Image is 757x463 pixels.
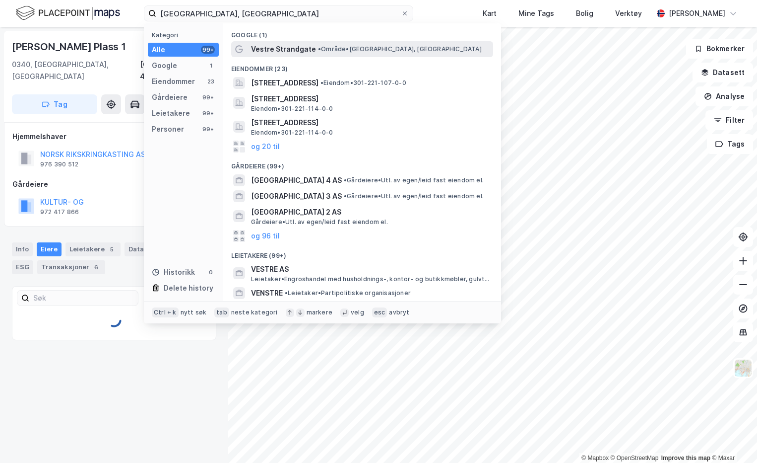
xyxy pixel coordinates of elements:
[40,208,79,216] div: 972 417 866
[156,6,401,21] input: Søk på adresse, matrikkel, gårdeiere, leietakere eller personer
[107,244,117,254] div: 5
[207,62,215,70] div: 1
[251,43,316,55] span: Vestre Strandgate
[201,125,215,133] div: 99+
[251,206,489,218] span: [GEOGRAPHIC_DATA] 2 AS
[251,287,283,299] span: VENSTRE
[251,263,489,275] span: VESTRE AS
[320,79,406,87] span: Eiendom • 301-221-107-0-0
[251,129,333,137] span: Eiendom • 301-221-114-0-0
[12,178,216,190] div: Gårdeiere
[251,93,489,105] span: [STREET_ADDRESS]
[285,289,411,297] span: Leietaker • Partipolitiske organisasjoner
[344,192,484,200] span: Gårdeiere • Utl. av egen/leid fast eiendom el.
[152,91,188,103] div: Gårdeiere
[707,415,757,463] div: Kontrollprogram for chat
[207,77,215,85] div: 23
[152,266,195,278] div: Historikk
[344,176,347,184] span: •
[734,359,753,378] img: Z
[201,93,215,101] div: 99+
[152,31,219,39] div: Kategori
[223,57,501,75] div: Eiendommer (23)
[686,39,753,59] button: Bokmerker
[152,60,177,72] div: Google
[152,123,184,135] div: Personer
[152,107,190,119] div: Leietakere
[372,308,387,317] div: esc
[611,455,659,462] a: OpenStreetMap
[483,7,497,19] div: Kart
[285,289,288,297] span: •
[140,59,216,82] div: [GEOGRAPHIC_DATA], 46/107
[693,63,753,82] button: Datasett
[707,415,757,463] iframe: Chat Widget
[29,291,138,306] input: Søk
[12,39,128,55] div: [PERSON_NAME] Plass 1
[344,176,484,184] span: Gårdeiere • Utl. av egen/leid fast eiendom el.
[320,79,323,86] span: •
[661,455,710,462] a: Improve this map
[389,309,409,316] div: avbryt
[615,7,642,19] div: Verktøy
[344,192,347,200] span: •
[12,260,33,274] div: ESG
[125,242,174,256] div: Datasett
[351,309,364,316] div: velg
[37,242,62,256] div: Eiere
[251,275,491,283] span: Leietaker • Engroshandel med husholdnings-, kontor- og butikkmøbler, gulvtepper og belysningsutstyr
[576,7,593,19] div: Bolig
[223,244,501,262] div: Leietakere (99+)
[91,262,101,272] div: 6
[251,218,388,226] span: Gårdeiere • Utl. av egen/leid fast eiendom el.
[16,4,120,22] img: logo.f888ab2527a4732fd821a326f86c7f29.svg
[669,7,725,19] div: [PERSON_NAME]
[251,141,280,153] button: og 20 til
[164,282,213,294] div: Delete history
[152,76,195,87] div: Eiendommer
[12,59,140,82] div: 0340, [GEOGRAPHIC_DATA], [GEOGRAPHIC_DATA]
[12,94,97,114] button: Tag
[223,23,501,41] div: Google (1)
[152,308,179,317] div: Ctrl + k
[318,45,321,53] span: •
[251,230,280,242] button: og 96 til
[251,174,342,186] span: [GEOGRAPHIC_DATA] 4 AS
[40,160,78,168] div: 976 390 512
[214,308,229,317] div: tab
[307,309,332,316] div: markere
[152,44,165,56] div: Alle
[65,242,121,256] div: Leietakere
[12,131,216,143] div: Hjemmelshaver
[518,7,554,19] div: Mine Tags
[251,105,333,113] span: Eiendom • 301-221-114-0-0
[207,268,215,276] div: 0
[581,455,609,462] a: Mapbox
[251,77,318,89] span: [STREET_ADDRESS]
[223,154,501,172] div: Gårdeiere (99+)
[705,110,753,130] button: Filter
[12,242,33,256] div: Info
[695,86,753,106] button: Analyse
[37,260,105,274] div: Transaksjoner
[201,46,215,54] div: 99+
[251,190,342,202] span: [GEOGRAPHIC_DATA] 3 AS
[318,45,482,53] span: Område • [GEOGRAPHIC_DATA], [GEOGRAPHIC_DATA]
[181,309,207,316] div: nytt søk
[707,134,753,154] button: Tags
[106,312,122,328] img: spinner.a6d8c91a73a9ac5275cf975e30b51cfb.svg
[251,117,489,129] span: [STREET_ADDRESS]
[231,309,278,316] div: neste kategori
[201,109,215,117] div: 99+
